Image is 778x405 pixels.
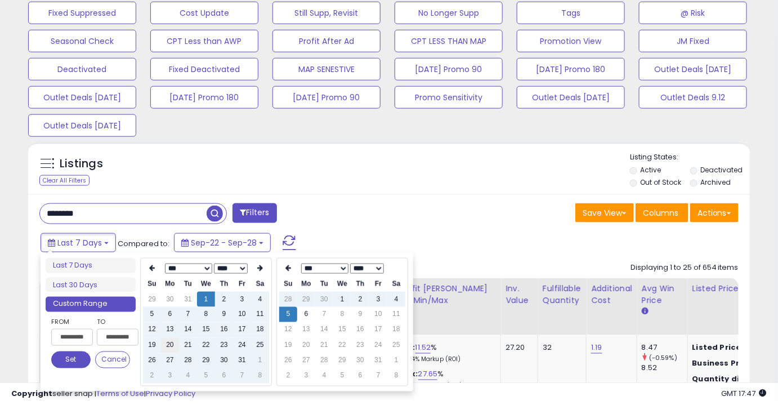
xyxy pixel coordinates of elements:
[315,338,333,353] td: 21
[642,306,649,317] small: Avg Win Price.
[369,307,387,322] td: 10
[279,307,297,322] td: 5
[315,353,333,368] td: 28
[251,338,269,353] td: 25
[369,338,387,353] td: 24
[395,86,503,109] button: Promo Sensitivity
[233,338,251,353] td: 24
[11,389,195,399] div: seller snap | |
[251,277,269,292] th: Sa
[333,292,351,307] td: 1
[95,351,130,368] button: Cancel
[394,278,501,335] th: The percentage added to the cost of goods (COGS) that forms the calculator for Min & Max prices.
[251,322,269,337] td: 18
[315,322,333,337] td: 14
[636,203,688,222] button: Columns
[60,156,103,172] h5: Listings
[418,369,438,380] a: 27.65
[232,203,276,223] button: Filters
[28,86,136,109] button: Outlet Deals [DATE]
[28,114,136,137] button: Outlet Deals [DATE]
[395,30,503,52] button: CPT LESS THAN MAP
[369,292,387,307] td: 3
[297,322,315,337] td: 13
[161,307,179,322] td: 6
[543,343,578,353] div: 32
[46,297,136,312] li: Custom Range
[692,358,754,369] b: Business Price:
[251,368,269,384] td: 8
[315,368,333,384] td: 4
[639,30,747,52] button: JM Fixed
[272,58,381,81] button: MAP SENESTIVE
[506,283,533,306] div: Inv. value
[517,30,625,52] button: Promotion View
[640,177,681,187] label: Out of Stock
[215,292,233,307] td: 2
[197,322,215,337] td: 15
[279,277,297,292] th: Su
[690,203,739,222] button: Actions
[642,343,687,353] div: 8.47
[215,368,233,384] td: 6
[387,338,405,353] td: 25
[351,307,369,322] td: 9
[395,2,503,24] button: No Longer Supp
[297,368,315,384] td: 3
[41,233,116,252] button: Last 7 Days
[161,338,179,353] td: 20
[351,338,369,353] td: 23
[387,353,405,368] td: 1
[150,86,258,109] button: [DATE] Promo 180
[251,292,269,307] td: 4
[46,278,136,293] li: Last 30 Days
[150,2,258,24] button: Cost Update
[297,277,315,292] th: Mo
[179,353,197,368] td: 28
[197,368,215,384] td: 5
[630,152,750,163] p: Listing States:
[543,283,582,306] div: Fulfillable Quantity
[387,277,405,292] th: Sa
[639,58,747,81] button: Outlet Deals [DATE]
[233,307,251,322] td: 10
[315,292,333,307] td: 30
[575,203,634,222] button: Save View
[215,338,233,353] td: 23
[46,258,136,273] li: Last 7 Days
[351,292,369,307] td: 2
[333,277,351,292] th: We
[692,342,744,353] b: Listed Price:
[333,353,351,368] td: 29
[415,342,431,354] a: 11.52
[233,292,251,307] td: 3
[233,322,251,337] td: 17
[28,2,136,24] button: Fixed Suppressed
[146,388,195,399] a: Privacy Policy
[143,368,161,384] td: 2
[279,368,297,384] td: 2
[399,283,496,306] div: Profit [PERSON_NAME] on Min/Max
[51,351,91,368] button: Set
[387,322,405,337] td: 18
[701,165,743,175] label: Deactivated
[351,368,369,384] td: 6
[215,322,233,337] td: 16
[28,58,136,81] button: Deactivated
[333,338,351,353] td: 22
[233,277,251,292] th: Fr
[642,283,683,306] div: Avg Win Price
[251,307,269,322] td: 11
[57,237,102,248] span: Last 7 Days
[150,58,258,81] button: Fixed Deactivated
[640,165,661,175] label: Active
[143,353,161,368] td: 26
[143,322,161,337] td: 12
[215,353,233,368] td: 30
[96,388,144,399] a: Terms of Use
[351,353,369,368] td: 30
[197,338,215,353] td: 22
[39,175,90,186] div: Clear All Filters
[272,86,381,109] button: [DATE] Promo 90
[591,283,632,306] div: Additional Cost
